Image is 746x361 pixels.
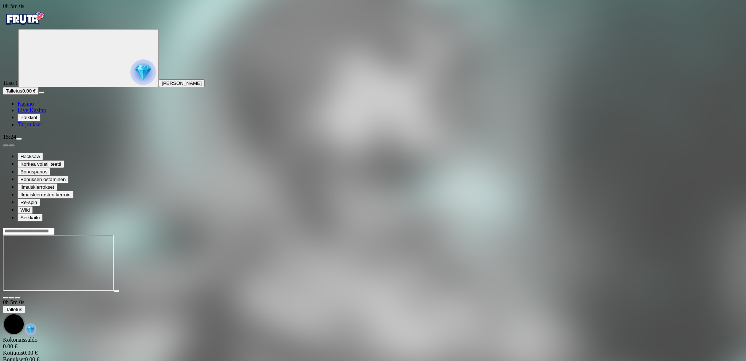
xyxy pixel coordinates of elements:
[3,9,743,128] nav: Primary
[22,88,36,94] span: 0.00 €
[3,228,55,235] input: Search
[20,207,30,213] span: Wild
[3,297,9,299] button: close icon
[130,59,156,85] img: reward progress
[162,81,202,86] span: [PERSON_NAME]
[15,297,20,299] button: fullscreen icon
[3,144,9,146] button: prev slide
[159,79,205,87] button: [PERSON_NAME]
[3,350,743,356] div: 0.00 €
[18,29,159,87] button: reward progress
[20,215,40,220] span: Seikkailu
[3,343,743,350] div: 0.00 €
[17,107,46,113] span: Live Kasino
[3,23,47,29] a: Fruta
[20,115,38,120] span: Palkkiot
[3,3,24,9] span: user session time
[16,138,22,140] button: menu
[9,144,15,146] button: next slide
[17,214,43,221] button: Seikkailu
[20,184,54,190] span: Ilmaiskierrokset
[3,299,743,337] div: Game menu
[20,154,40,159] span: Hacksaw
[3,87,39,95] button: Talletusplus icon0.00 €
[3,299,24,305] span: user session time
[3,350,23,356] span: Kotiutus
[20,192,71,197] span: Ilmaiskierrosten kerroin
[17,176,68,183] button: Bonuksen ostaminen
[17,160,64,168] button: Korkea volatiliteetti
[20,200,37,205] span: Re-spin
[20,177,66,182] span: Bonuksen ostaminen
[17,183,57,191] button: Ilmaiskierrokset
[17,107,46,113] a: poker-chip iconLive Kasino
[20,161,61,167] span: Korkea volatiliteetti
[17,121,42,127] span: Tarjoukset
[17,153,43,160] button: Hacksaw
[6,307,22,312] span: Talletus
[9,297,15,299] button: chevron-down icon
[17,191,74,199] button: Ilmaiskierrosten kerroin
[3,306,25,313] button: Talletus
[17,206,33,214] button: Wild
[3,80,18,86] span: Taso 1
[39,91,44,94] button: menu
[17,101,34,107] a: diamond iconKasino
[20,169,47,174] span: Bonuspanos
[3,9,47,28] img: Fruta
[17,101,34,107] span: Kasino
[3,337,743,350] div: Kokonaissaldo
[25,323,36,335] img: reward-icon
[6,88,22,94] span: Talletus
[17,121,42,127] a: gift-inverted iconTarjoukset
[17,114,40,121] button: reward iconPalkkiot
[3,235,114,291] iframe: Invictus
[17,199,40,206] button: Re-spin
[3,134,16,140] span: 15:24
[17,168,50,176] button: Bonuspanos
[114,290,119,292] button: play icon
